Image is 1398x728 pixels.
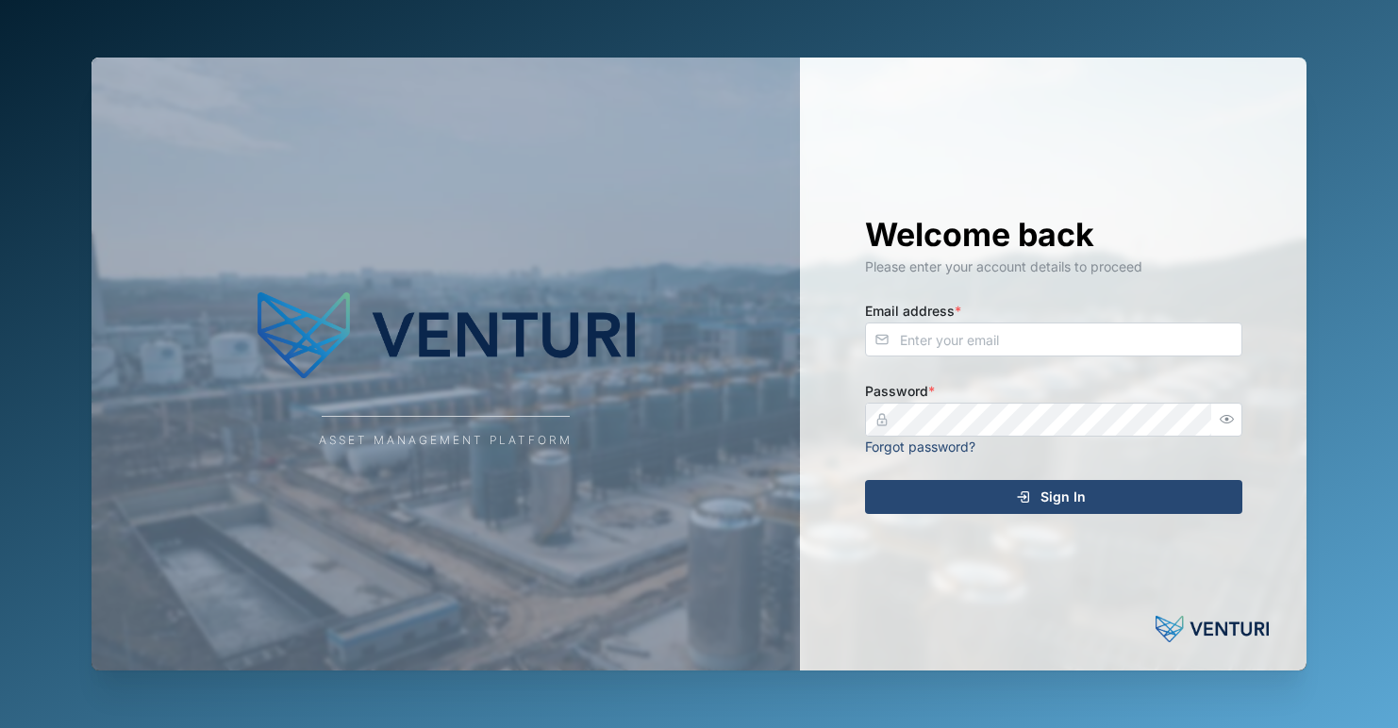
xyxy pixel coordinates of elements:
h1: Welcome back [865,214,1242,256]
img: Company Logo [258,278,635,391]
a: Forgot password? [865,438,975,455]
img: Powered by: Venturi [1156,610,1269,648]
div: Please enter your account details to proceed [865,256,1242,277]
span: Sign In [1040,481,1086,513]
input: Enter your email [865,323,1242,356]
div: Asset Management Platform [319,432,573,450]
label: Password [865,381,935,402]
button: Sign In [865,480,1242,514]
label: Email address [865,301,961,322]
